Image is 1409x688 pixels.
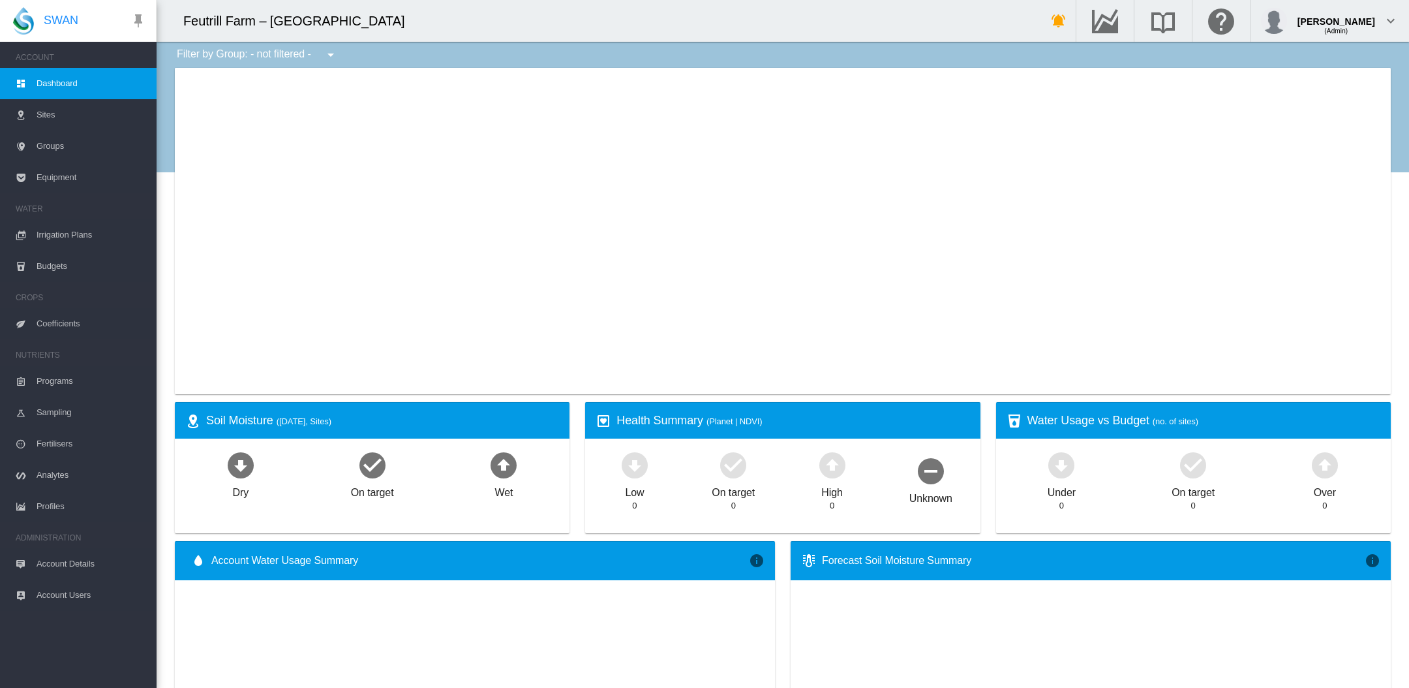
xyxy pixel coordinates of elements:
[731,500,736,512] div: 0
[1007,413,1022,429] md-icon: icon-cup-water
[1205,13,1237,29] md-icon: Click here for help
[817,449,848,480] md-icon: icon-arrow-up-bold-circle
[16,198,146,219] span: WATER
[37,548,146,580] span: Account Details
[16,345,146,366] span: NUTRIENTS
[1297,10,1375,23] div: [PERSON_NAME]
[596,413,611,429] md-icon: icon-heart-box-outline
[1153,416,1198,426] span: (no. of sites)
[616,413,969,429] div: Health Summary
[185,413,201,429] md-icon: icon-map-marker-radius
[190,553,206,569] md-icon: icon-water
[13,7,34,35] img: SWAN-Landscape-Logo-Colour-drop.png
[1048,480,1076,500] div: Under
[16,47,146,68] span: ACCOUNT
[357,449,388,480] md-icon: icon-checkbox-marked-circle
[37,428,146,460] span: Fertilisers
[1322,500,1327,512] div: 0
[37,131,146,162] span: Groups
[909,486,952,506] div: Unknown
[488,449,519,480] md-icon: icon-arrow-up-bold-circle
[277,416,331,426] span: ([DATE], Sites)
[1324,27,1348,35] span: (Admin)
[323,47,339,63] md-icon: icon-menu-down
[830,500,834,512] div: 0
[37,491,146,522] span: Profiles
[1172,480,1215,500] div: On target
[494,480,513,500] div: Wet
[1177,449,1209,480] md-icon: icon-checkbox-marked-circle
[1059,500,1064,512] div: 0
[749,553,765,569] md-icon: icon-information
[1314,480,1336,500] div: Over
[37,219,146,251] span: Irrigation Plans
[130,13,146,29] md-icon: icon-pin
[822,554,1365,568] div: Forecast Soil Moisture Summary
[183,12,416,30] div: Feutrill Farm – [GEOGRAPHIC_DATA]
[37,308,146,339] span: Coefficients
[16,527,146,548] span: ADMINISTRATION
[167,42,348,68] div: Filter by Group: - not filtered -
[801,553,817,569] md-icon: icon-thermometer-lines
[211,554,749,568] span: Account Water Usage Summary
[318,42,344,68] button: icon-menu-down
[1051,13,1067,29] md-icon: icon-bell-ring
[706,416,763,426] span: (Planet | NDVI)
[351,480,394,500] div: On target
[625,480,644,500] div: Low
[1147,13,1179,29] md-icon: Search the knowledge base
[16,287,146,308] span: CROPS
[632,500,637,512] div: 0
[37,251,146,282] span: Budgets
[233,480,249,500] div: Dry
[44,12,78,29] span: SWAN
[37,460,146,491] span: Analytes
[37,366,146,397] span: Programs
[37,580,146,611] span: Account Users
[1046,449,1077,480] md-icon: icon-arrow-down-bold-circle
[37,68,146,99] span: Dashboard
[225,449,256,480] md-icon: icon-arrow-down-bold-circle
[619,449,650,480] md-icon: icon-arrow-down-bold-circle
[206,413,559,429] div: Soil Moisture
[1309,449,1341,480] md-icon: icon-arrow-up-bold-circle
[37,162,146,193] span: Equipment
[1365,553,1380,569] md-icon: icon-information
[1027,413,1380,429] div: Water Usage vs Budget
[712,480,755,500] div: On target
[1383,13,1399,29] md-icon: icon-chevron-down
[1261,8,1287,34] img: profile.jpg
[821,480,843,500] div: High
[915,455,947,486] md-icon: icon-minus-circle
[1046,8,1072,34] button: icon-bell-ring
[37,99,146,131] span: Sites
[37,397,146,428] span: Sampling
[1089,13,1121,29] md-icon: Go to the Data Hub
[1191,500,1196,512] div: 0
[718,449,749,480] md-icon: icon-checkbox-marked-circle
